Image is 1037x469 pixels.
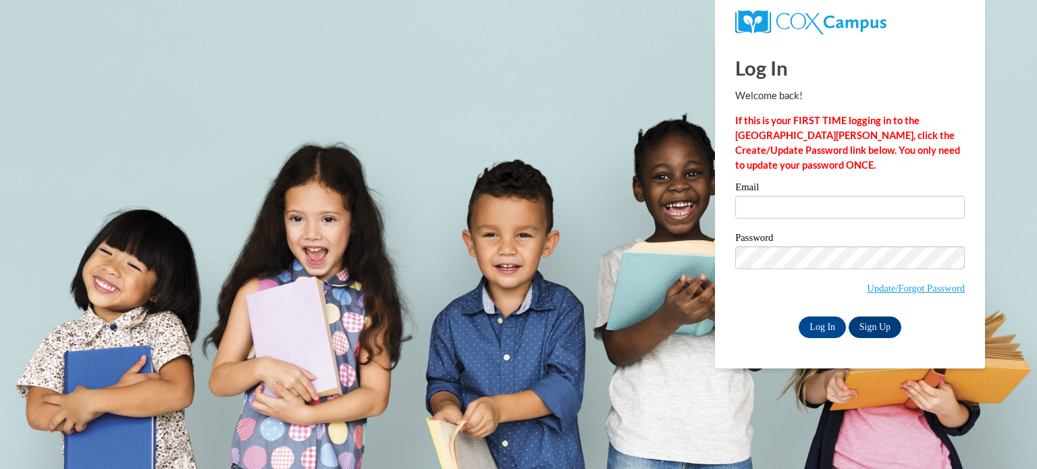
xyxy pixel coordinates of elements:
[735,115,960,171] strong: If this is your FIRST TIME logging in to the [GEOGRAPHIC_DATA][PERSON_NAME], click the Create/Upd...
[735,10,965,34] a: COX Campus
[849,316,901,338] a: Sign Up
[735,182,965,196] label: Email
[799,316,846,338] input: Log In
[735,54,965,82] h1: Log In
[735,10,886,34] img: COX Campus
[735,233,965,246] label: Password
[867,283,965,294] a: Update/Forgot Password
[735,88,965,103] p: Welcome back!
